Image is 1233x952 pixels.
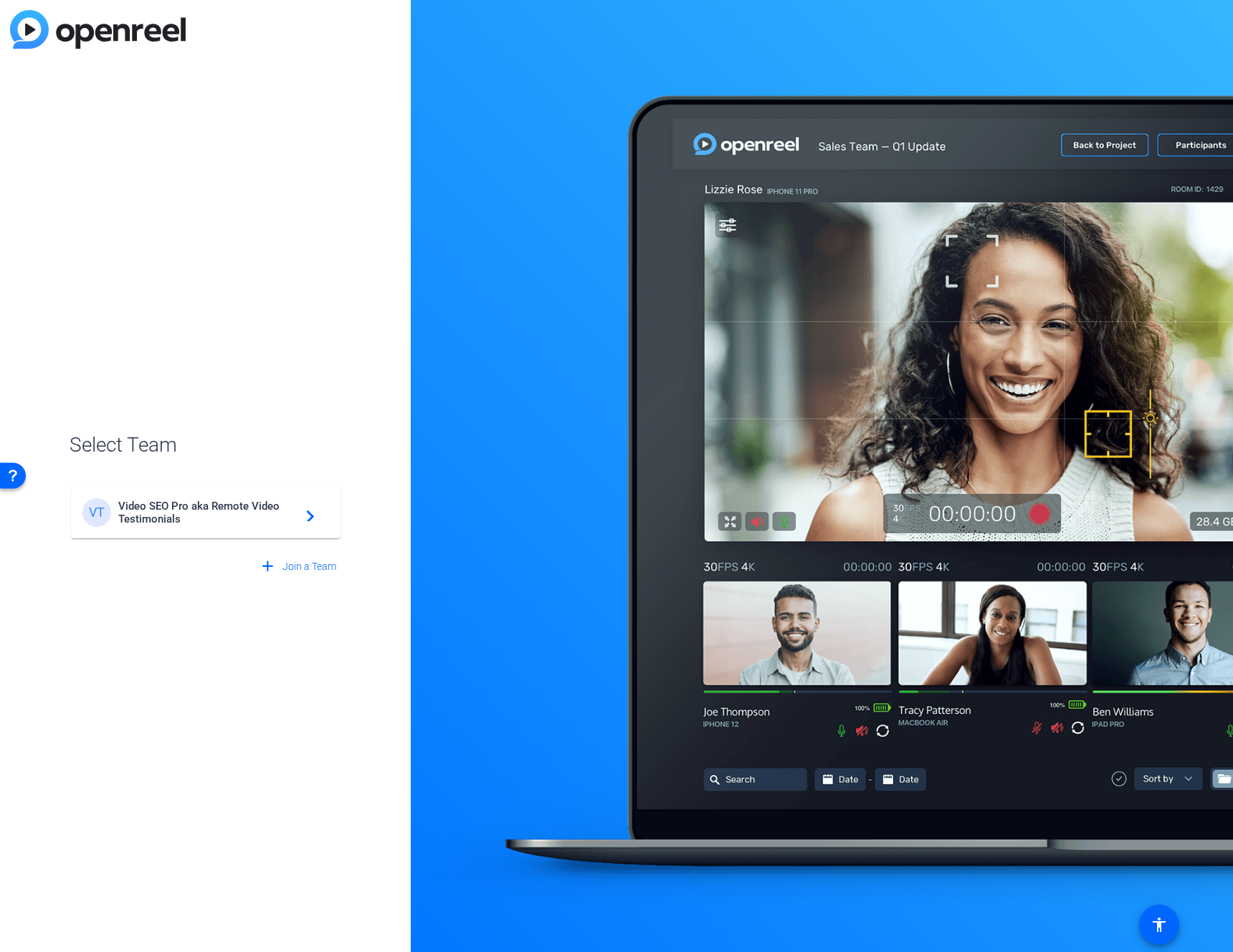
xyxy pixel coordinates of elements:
[253,554,342,580] button: Join a Team
[259,558,277,576] mat-icon: add
[82,498,111,527] div: VT
[10,10,186,49] img: blue-gradient.svg
[297,504,315,521] mat-icon: navigate_next
[118,500,297,525] span: Video SEO Pro aka Remote Video Testimonials
[70,430,342,460] span: Select Team
[282,559,336,574] span: Join a Team
[1151,916,1168,933] mat-icon: accessibility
